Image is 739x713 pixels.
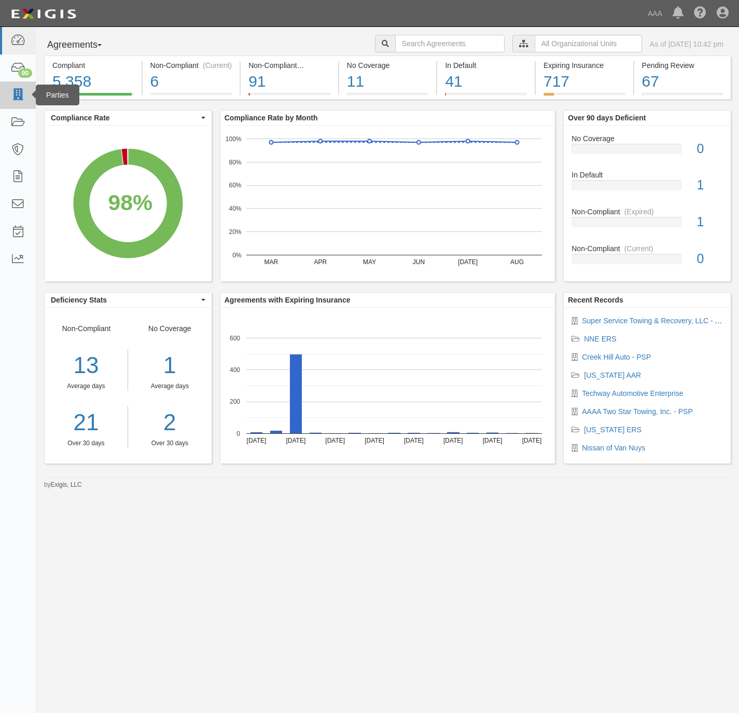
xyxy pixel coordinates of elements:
text: 60% [229,182,241,189]
text: [DATE] [443,437,463,444]
div: 0 [689,250,731,268]
text: MAR [264,258,278,266]
text: 20% [229,228,241,236]
div: No Coverage [128,323,212,448]
div: (Current) [203,60,232,71]
text: [DATE] [458,258,478,266]
input: All Organizational Units [535,35,642,52]
text: 600 [230,334,240,341]
text: AUG [510,258,524,266]
text: 0 [236,430,240,437]
div: 6 [150,71,232,93]
div: No Coverage [347,60,429,71]
div: Non-Compliant (Current) [150,60,232,71]
a: [US_STATE] AAR [584,371,641,379]
div: Non-Compliant (Expired) [248,60,330,71]
div: 1 [689,213,731,231]
a: Pending Review67 [634,93,732,101]
b: Agreements with Expiring Insurance [225,296,351,304]
span: Compliance Rate [51,113,199,123]
text: APR [314,258,327,266]
div: Expiring Insurance [543,60,625,71]
span: Deficiency Stats [51,295,199,305]
div: 98% [108,187,153,218]
div: In Default [445,60,527,71]
text: [DATE] [483,437,503,444]
a: Exigis, LLC [51,481,82,488]
a: In Default1 [571,170,723,207]
div: Over 30 days [45,439,128,448]
text: MAY [363,258,376,266]
text: [DATE] [325,437,345,444]
button: Agreements [44,35,122,56]
button: Compliance Rate [45,111,212,125]
text: 100% [226,135,242,142]
a: NNE ERS [584,335,616,343]
text: [DATE] [246,437,266,444]
button: Deficiency Stats [45,293,212,307]
div: No Coverage [564,133,731,144]
i: Help Center - Complianz [694,7,706,20]
a: No Coverage11 [339,93,437,101]
div: (Current) [624,243,653,254]
text: [DATE] [522,437,541,444]
small: by [44,481,82,489]
div: 1 [689,176,731,195]
div: 717 [543,71,625,93]
div: Average days [136,382,204,391]
a: Non-Compliant(Expired)1 [571,207,723,243]
div: Non-Compliant [564,207,731,217]
a: Compliant5,358 [44,93,142,101]
div: Parties [36,85,79,105]
div: 5,358 [52,71,134,93]
a: Expiring Insurance717 [536,93,633,101]
b: Recent Records [568,296,623,304]
a: Non-Compliant(Current)0 [571,243,723,272]
text: 80% [229,158,241,166]
text: 40% [229,205,241,212]
img: logo-5460c22ac91f19d4615b14bd174203de0afe785f0fc80cf4dbbc73dc1793850b.png [8,5,79,23]
div: Pending Review [642,60,723,71]
div: Non-Compliant [564,243,731,254]
div: Over 30 days [136,439,204,448]
text: 0% [232,251,242,258]
a: AAAA Two Star Towing, Inc. - PSP [582,407,692,416]
div: As of [DATE] 10:42 pm [650,39,723,49]
svg: A chart. [45,126,211,281]
div: (Expired) [624,207,654,217]
a: 2 [136,406,204,439]
a: 21 [45,406,128,439]
div: 91 [248,71,330,93]
a: Non-Compliant(Current)6 [143,93,240,101]
svg: A chart. [220,126,555,281]
div: 13 [45,349,128,382]
a: No Coverage0 [571,133,723,170]
text: JUN [412,258,424,266]
a: [US_STATE] ERS [584,426,642,434]
div: (Expired) [301,60,331,71]
a: Nissan of Van Nuys [582,444,645,452]
a: AAA [643,3,667,24]
div: 0 [689,140,731,158]
text: 200 [230,398,240,405]
b: Compliance Rate by Month [225,114,318,122]
div: 11 [347,71,429,93]
svg: A chart. [220,308,555,463]
div: In Default [564,170,731,180]
div: 67 [642,71,723,93]
input: Search Agreements [395,35,505,52]
div: Compliant [52,60,134,71]
a: Creek Hill Auto - PSP [582,353,651,361]
text: 400 [230,366,240,374]
div: Non-Compliant [45,323,128,448]
div: 41 [445,71,527,93]
div: 1 [136,349,204,382]
a: Super Service Towing & Recovery, LLC - 160383 [582,317,739,325]
a: In Default41 [437,93,535,101]
a: Techway Automotive Enterprise [582,389,683,397]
